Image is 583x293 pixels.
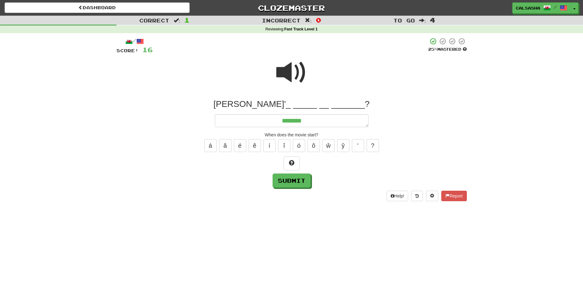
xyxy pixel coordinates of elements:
button: ' [352,139,364,152]
span: : [419,18,426,23]
button: Hint! [284,156,300,170]
strong: Fast Track Level 1 [284,27,318,31]
span: Score: [116,48,139,53]
div: Mastered [428,47,467,52]
button: Submit [273,174,311,188]
a: calsasha / [512,2,571,14]
button: â [219,139,231,152]
span: : [174,18,180,23]
span: 1 [184,16,190,24]
a: Clozemaster [199,2,384,13]
span: : [305,18,312,23]
button: ŷ [337,139,349,152]
span: To go [393,17,415,23]
button: î [278,139,290,152]
button: é [234,139,246,152]
span: 25 % [428,47,437,52]
span: 4 [430,16,435,24]
button: í [263,139,276,152]
span: / [554,5,557,9]
button: Help! [387,191,408,201]
button: ? [367,139,379,152]
button: Round history (alt+y) [411,191,423,201]
span: Incorrect [262,17,301,23]
button: ó [293,139,305,152]
button: ŵ [322,139,335,152]
button: ê [249,139,261,152]
div: [PERSON_NAME]'_ _____ __ _______? [116,99,467,110]
button: Report [441,191,467,201]
button: ô [308,139,320,152]
span: Correct [139,17,169,23]
a: Dashboard [5,2,190,13]
button: á [204,139,217,152]
div: When does the movie start? [116,132,467,138]
div: / [116,37,153,45]
span: 16 [142,46,153,53]
span: 0 [316,16,321,24]
span: calsasha [516,5,540,11]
